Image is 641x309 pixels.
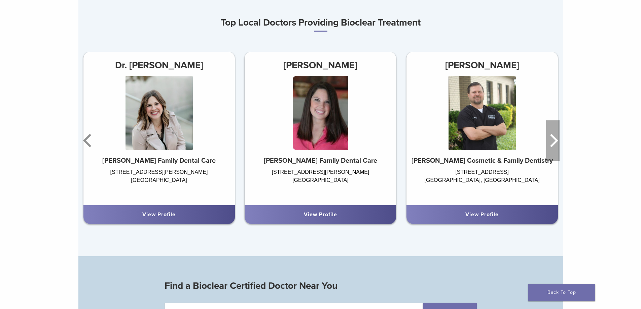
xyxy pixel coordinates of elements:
[546,120,560,161] button: Next
[245,57,396,73] h3: [PERSON_NAME]
[245,168,396,198] div: [STREET_ADDRESS][PERSON_NAME] [GEOGRAPHIC_DATA]
[465,211,499,218] a: View Profile
[293,76,348,150] img: Dr. Lauren Drennan
[83,57,235,73] h3: Dr. [PERSON_NAME]
[165,278,477,294] h3: Find a Bioclear Certified Doctor Near You
[82,120,95,161] button: Previous
[304,211,337,218] a: View Profile
[412,157,553,165] strong: [PERSON_NAME] Cosmetic & Family Dentistry
[528,284,595,301] a: Back To Top
[102,157,216,165] strong: [PERSON_NAME] Family Dental Care
[264,157,377,165] strong: [PERSON_NAME] Family Dental Care
[126,76,193,150] img: Dr. Dakota Cooper
[406,57,558,73] h3: [PERSON_NAME]
[78,14,563,32] h3: Top Local Doctors Providing Bioclear Treatment
[406,168,558,198] div: [STREET_ADDRESS] [GEOGRAPHIC_DATA], [GEOGRAPHIC_DATA]
[449,76,516,150] img: Dr. Garrett Mulkey
[83,168,235,198] div: [STREET_ADDRESS][PERSON_NAME] [GEOGRAPHIC_DATA]
[142,211,176,218] a: View Profile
